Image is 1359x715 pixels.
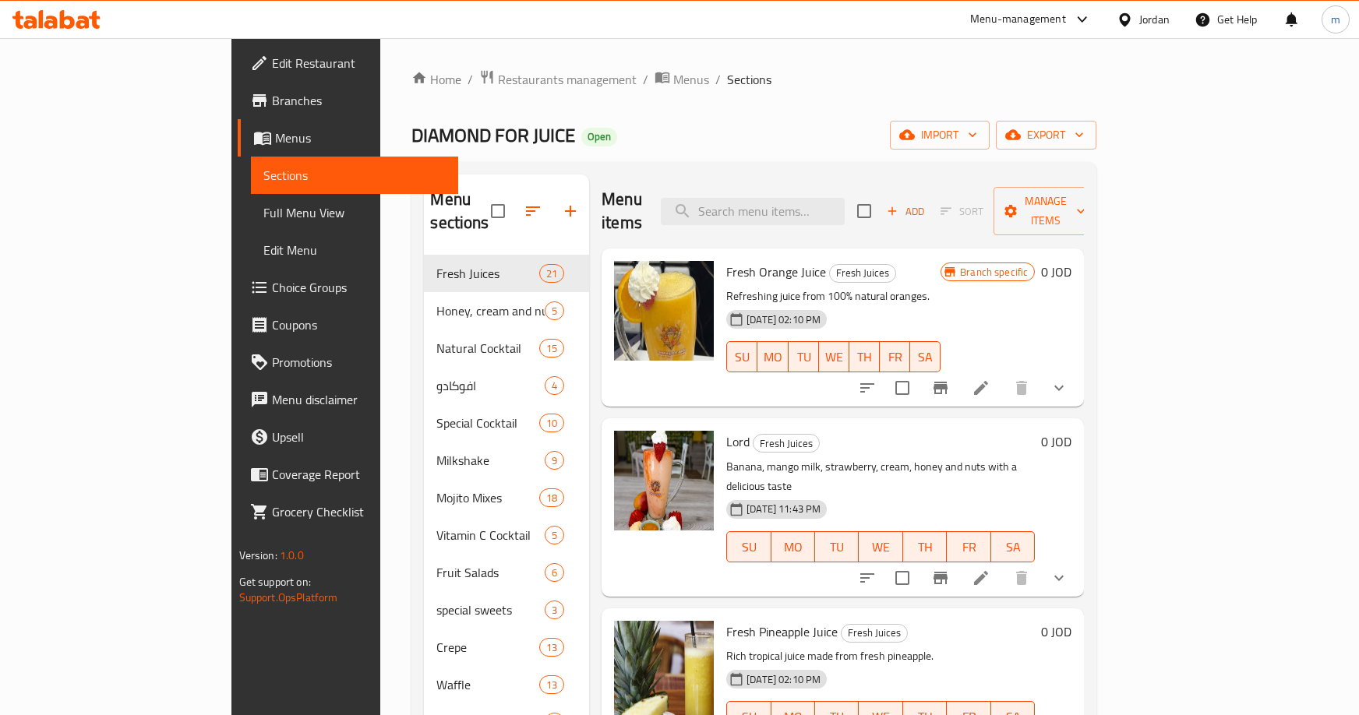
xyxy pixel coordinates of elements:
[602,188,642,234] h2: Menu items
[238,82,458,119] a: Branches
[424,367,589,404] div: افوكادو4
[238,456,458,493] a: Coverage Report
[272,278,446,297] span: Choice Groups
[726,260,826,284] span: Fresh Orange Juice
[865,536,896,558] span: WE
[771,531,815,562] button: MO
[424,292,589,329] div: Honey, cream and nuts cocktails5
[424,666,589,703] div: Waffle13
[540,266,563,281] span: 21
[829,264,896,283] div: Fresh Juices
[498,70,637,89] span: Restaurants management
[545,565,563,580] span: 6
[545,563,564,582] div: items
[482,195,514,227] span: Select all sections
[1006,192,1085,231] span: Manage items
[903,531,947,562] button: TH
[436,488,538,507] span: Mojito Mixes
[930,199,994,224] span: Select section first
[436,451,545,470] span: Milkshake
[238,343,458,381] a: Promotions
[884,203,927,220] span: Add
[740,312,827,327] span: [DATE] 02:10 PM
[733,346,751,368] span: SU
[436,414,538,432] span: Special Cocktail
[436,339,538,357] div: Natural Cocktail
[726,620,838,643] span: Fresh Pineapple Juice
[411,69,1096,90] nav: breadcrumb
[436,301,545,320] span: Honey, cream and nuts cocktails
[238,269,458,306] a: Choice Groups
[424,629,589,666] div: Crepe13
[859,531,902,562] button: WE
[436,264,538,283] div: Fresh Juices
[539,264,564,283] div: items
[272,315,446,334] span: Coupons
[726,430,750,453] span: Lord
[514,192,552,230] span: Sort sections
[614,261,714,361] img: Fresh Orange Juice
[239,572,311,592] span: Get support on:
[841,624,908,643] div: Fresh Juices
[545,601,564,619] div: items
[280,545,304,565] span: 1.0.0
[263,203,446,222] span: Full Menu View
[614,431,714,530] img: Lord
[764,346,782,368] span: MO
[922,559,959,597] button: Branch-specific-item
[275,129,446,147] span: Menus
[819,341,849,372] button: WE
[263,166,446,185] span: Sections
[757,341,789,372] button: MO
[661,198,845,225] input: search
[795,346,813,368] span: TU
[272,428,446,446] span: Upsell
[991,531,1035,562] button: SA
[424,329,589,367] div: Natural Cocktail15
[436,675,538,694] span: Waffle
[411,118,575,153] span: DIAMOND FOR JUICE
[849,369,886,407] button: sort-choices
[251,157,458,194] a: Sections
[830,264,895,282] span: Fresh Juices
[972,569,990,587] a: Edit menu item
[539,488,564,507] div: items
[545,379,563,393] span: 4
[424,404,589,442] div: Special Cocktail10
[842,624,907,642] span: Fresh Juices
[436,526,545,544] span: Vitamin C Cocktail
[436,638,538,657] div: Crepe
[272,54,446,72] span: Edit Restaurant
[740,502,827,516] span: [DATE] 11:43 PM
[848,195,881,227] span: Select section
[726,646,1035,666] p: Rich tropical juice made from fresh pineapple.
[881,199,930,224] span: Add item
[251,231,458,269] a: Edit Menu
[715,70,721,89] li: /
[540,341,563,356] span: 15
[953,536,984,558] span: FR
[272,502,446,521] span: Grocery Checklist
[272,353,446,372] span: Promotions
[972,379,990,397] a: Edit menu item
[754,435,819,453] span: Fresh Juices
[430,188,491,234] h2: Menu sections
[655,69,709,90] a: Menus
[726,457,1035,496] p: Banana, mango milk, strawberry, cream, honey and nuts with a delicious taste
[424,591,589,629] div: special sweets3
[436,376,545,395] div: افوكادو
[436,601,545,619] span: special sweets
[916,346,934,368] span: SA
[997,536,1029,558] span: SA
[539,414,564,432] div: items
[856,346,874,368] span: TH
[479,69,637,90] a: Restaurants management
[581,130,617,143] span: Open
[539,638,564,657] div: items
[1040,559,1078,597] button: show more
[996,121,1096,150] button: export
[545,376,564,395] div: items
